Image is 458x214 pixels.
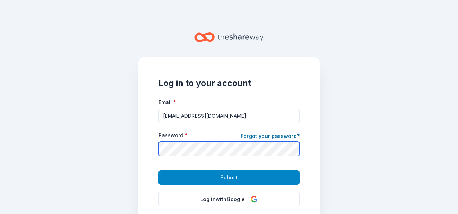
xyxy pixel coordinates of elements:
a: Forgot your password? [241,132,300,142]
label: Email [158,99,176,106]
button: Submit [158,170,300,185]
a: Home [194,29,264,46]
img: Google Logo [251,196,258,203]
button: Log inwithGoogle [158,192,300,206]
h1: Log in to your account [158,77,300,89]
span: Submit [220,173,238,182]
label: Password [158,132,188,139]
